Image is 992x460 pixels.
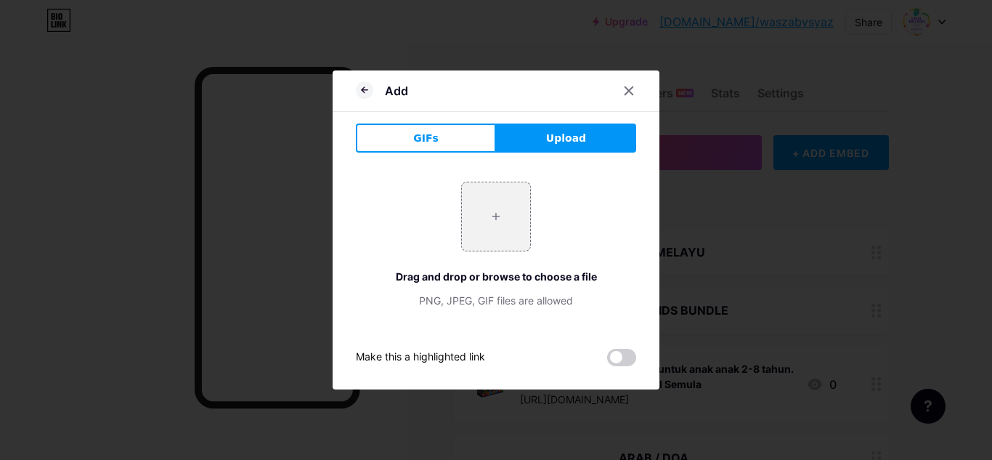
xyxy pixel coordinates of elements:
[356,293,636,308] div: PNG, JPEG, GIF files are allowed
[385,82,408,100] div: Add
[356,124,496,153] button: GIFs
[356,269,636,284] div: Drag and drop or browse to choose a file
[413,131,439,146] span: GIFs
[496,124,636,153] button: Upload
[356,349,485,366] div: Make this a highlighted link
[546,131,586,146] span: Upload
